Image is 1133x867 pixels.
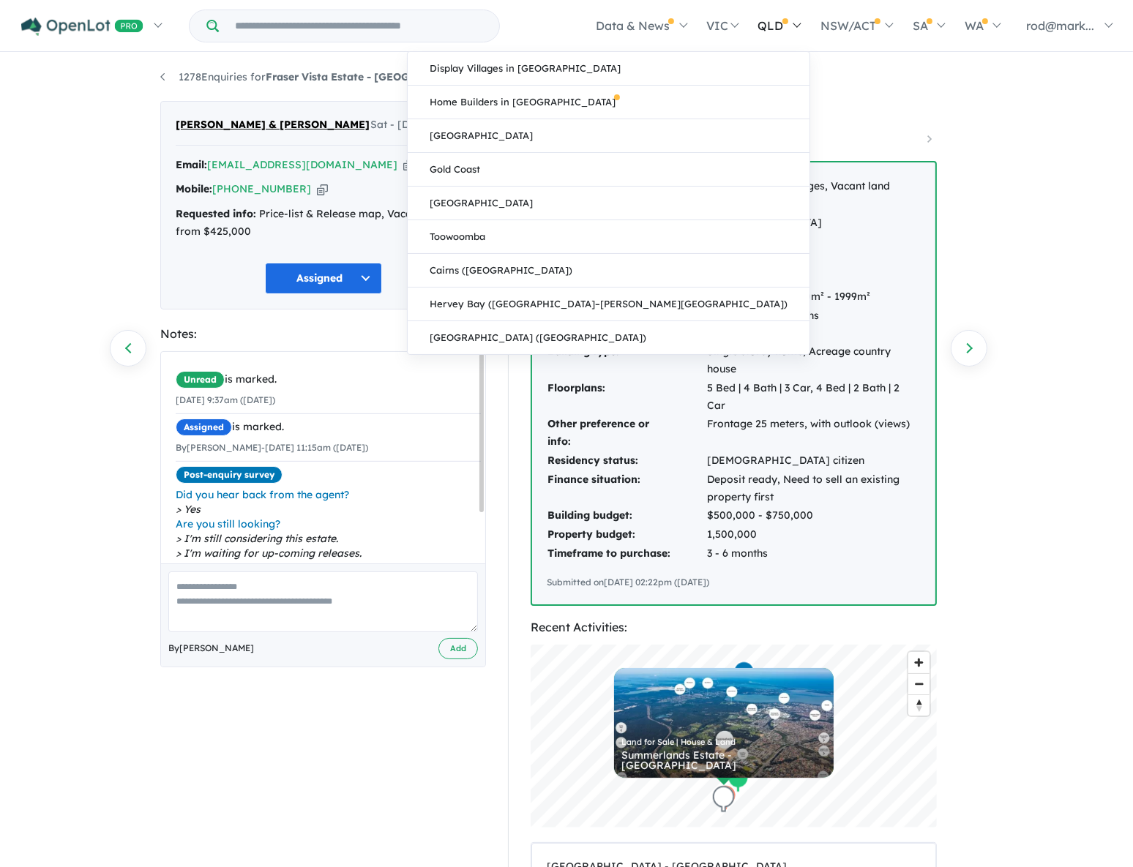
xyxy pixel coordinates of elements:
[408,187,809,220] a: [GEOGRAPHIC_DATA]
[160,69,973,86] nav: breadcrumb
[408,220,809,254] a: Toowoomba
[547,506,706,525] td: Building budget:
[176,419,232,436] span: Assigned
[370,116,471,134] span: Sat - [DATE] 9:37am
[706,506,921,525] td: $500,000 - $750,000
[222,10,496,42] input: Try estate name, suburb, builder or developer
[176,371,481,389] div: is marked.
[728,766,749,793] div: Map marker
[908,673,930,694] button: Zoom out
[176,206,471,241] div: Price-list & Release map, Vacant land from $425,000
[733,660,755,687] div: Map marker
[160,324,486,344] div: Notes:
[614,668,834,778] a: Land for Sale | House & Land Summerlands Estate - [GEOGRAPHIC_DATA]
[908,674,930,694] span: Zoom out
[621,750,826,770] div: Summerlands Estate - [GEOGRAPHIC_DATA]
[547,470,706,507] td: Finance situation:
[706,544,921,563] td: 3 - 6 months
[176,517,481,531] span: Are you still looking?
[713,785,735,812] div: Map marker
[715,784,737,811] div: Map marker
[176,207,256,220] strong: Requested info:
[547,415,706,451] td: Other preference or info:
[547,342,706,379] td: Building type:
[176,116,370,134] span: [PERSON_NAME] & [PERSON_NAME]
[408,119,809,153] a: [GEOGRAPHIC_DATA]
[176,371,225,389] span: Unread
[176,442,368,453] small: By [PERSON_NAME] - [DATE] 11:15am ([DATE])
[706,249,921,269] td: 4509
[547,379,706,416] td: Floorplans:
[176,182,212,195] strong: Mobile:
[408,321,809,354] a: [GEOGRAPHIC_DATA] ([GEOGRAPHIC_DATA])
[547,451,706,470] td: Residency status:
[908,694,930,716] button: Reset bearing to north
[176,394,275,405] small: [DATE] 9:37am ([DATE])
[547,575,921,590] div: Submitted on [DATE] 02:22pm ([DATE])
[706,214,921,250] td: [GEOGRAPHIC_DATA]
[266,70,491,83] strong: Fraser Vista Estate - [GEOGRAPHIC_DATA]
[438,638,478,659] button: Add
[621,738,826,746] div: Land for Sale | House & Land
[207,158,397,171] a: [EMAIL_ADDRESS][DOMAIN_NAME]
[706,307,921,343] td: Titling in 6 - 12 months
[1026,18,1094,33] span: rod@mark...
[408,153,809,187] a: Gold Coast
[908,695,930,716] span: Reset bearing to north
[908,652,930,673] button: Zoom in
[732,757,754,784] div: Map marker
[21,18,143,36] img: Openlot PRO Logo White
[408,254,809,288] a: Cairns ([GEOGRAPHIC_DATA])
[408,52,809,86] a: Display Villages in [GEOGRAPHIC_DATA]
[176,419,481,436] div: is marked.
[160,70,491,83] a: 1278Enquiries forFraser Vista Estate - [GEOGRAPHIC_DATA]
[408,288,809,321] a: Hervey Bay ([GEOGRAPHIC_DATA]–[PERSON_NAME][GEOGRAPHIC_DATA])
[176,158,207,171] strong: Email:
[706,525,921,544] td: 1,500,000
[531,645,937,827] canvas: Map
[176,466,283,484] span: Post-enquiry survey
[706,269,921,288] td: Buy to relocate
[706,470,921,507] td: Deposit ready, Need to sell an existing property first
[176,531,481,546] span: I'm still considering this estate.
[706,379,921,416] td: 5 Bed | 4 Bath | 3 Car, 4 Bed | 2 Bath | 2 Car
[706,415,921,451] td: Frontage 25 meters, with outlook (views)
[706,342,921,379] td: Single storey home, Acreage country house
[403,157,414,173] button: Copy
[317,181,328,197] button: Copy
[176,546,481,560] span: I'm waiting for up-coming releases.
[168,641,254,656] span: By [PERSON_NAME]
[531,618,937,637] div: Recent Activities:
[265,263,382,294] button: Assigned
[706,451,921,470] td: [DEMOGRAPHIC_DATA] citizen
[706,177,921,214] td: House & land packages, Vacant land
[176,502,481,517] span: Yes
[547,525,706,544] td: Property budget:
[706,288,921,307] td: 700m² - 999m², 1000m² - 1999m²
[176,487,481,502] span: Did you hear back from the agent?
[212,182,311,195] a: [PHONE_NUMBER]
[408,86,809,119] a: Home Builders in [GEOGRAPHIC_DATA]
[547,544,706,563] td: Timeframe to purchase:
